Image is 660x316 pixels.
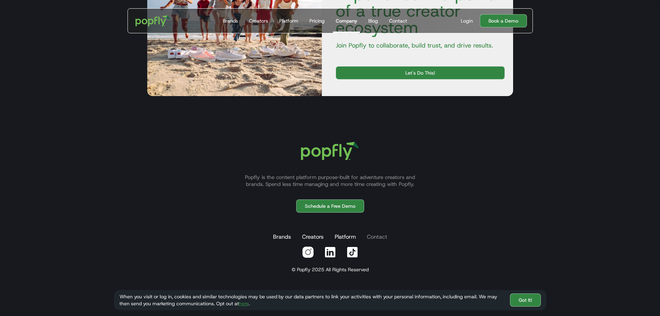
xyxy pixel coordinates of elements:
[301,230,325,244] a: Creators
[336,17,357,24] div: Company
[336,66,505,79] a: Let's Do This!
[333,230,357,244] a: Platform
[249,17,268,24] div: Creators
[272,230,292,244] a: Brands
[386,9,410,33] a: Contact
[296,199,364,213] a: Schedule a Free Demo
[239,300,249,307] a: here
[368,17,378,24] div: Blog
[237,174,424,188] p: Popfly is the content platform purpose-built for adventure creators and brands. Spend less time m...
[480,14,527,27] a: Book a Demo
[246,9,271,33] a: Creators
[220,9,241,33] a: Brands
[120,293,504,307] div: When you visit or log in, cookies and similar technologies may be used by our data partners to li...
[461,17,473,24] div: Login
[389,17,407,24] div: Contact
[330,41,505,50] p: Join Popfly to collaborate, build trust, and drive results.
[279,17,298,24] div: Platform
[131,10,175,31] a: home
[309,17,325,24] div: Pricing
[366,230,389,244] a: Contact
[307,9,327,33] a: Pricing
[510,293,541,307] a: Got It!
[333,9,360,33] a: Company
[458,17,476,24] a: Login
[223,17,238,24] div: Brands
[276,9,301,33] a: Platform
[292,266,369,273] div: © Popfly 2025 All Rights Reserved
[366,9,381,33] a: Blog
